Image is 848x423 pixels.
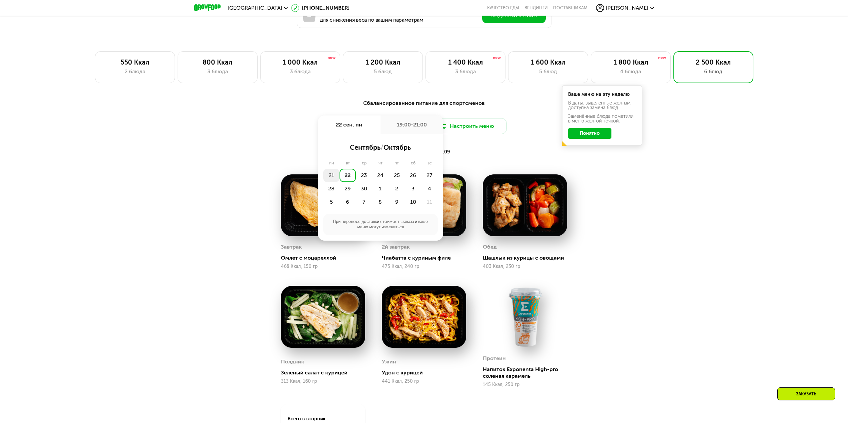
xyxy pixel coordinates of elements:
[381,115,443,134] div: 19:00-21:00
[382,369,471,376] div: Удон с курицей
[323,214,438,235] div: При переносе доставки стоимость заказа и ваше меню могут измениться
[340,161,356,166] div: вт
[524,5,548,11] a: Вендинги
[482,9,546,23] button: Подобрать план
[340,169,356,182] div: 22
[606,5,648,11] span: [PERSON_NAME]
[350,143,381,151] span: сентябрь
[515,68,581,76] div: 5 блюд
[281,357,304,367] div: Полдник
[483,264,567,269] div: 403 Ккал, 230 гр
[483,366,572,379] div: Напиток Exponenta High-pro соленая карамель
[483,242,497,252] div: Обед
[389,182,405,195] div: 2
[382,357,396,367] div: Ужин
[777,387,835,400] div: Заказать
[227,99,621,107] div: Сбалансированное питание для спортсменов
[483,255,572,261] div: Шашлык из курицы с овощами
[373,161,389,166] div: чт
[291,4,350,12] a: [PHONE_NUMBER]
[389,195,405,209] div: 9
[323,182,340,195] div: 28
[421,169,437,182] div: 27
[281,379,365,384] div: 313 Ккал, 160 гр
[427,118,507,134] button: Настроить меню
[487,5,519,11] a: Качество еды
[483,353,506,363] div: Протеин
[598,68,664,76] div: 4 блюда
[372,182,389,195] div: 1
[421,195,437,209] div: 11
[320,8,424,24] p: Подберите персональный план питания для снижения веса по вашим параметрам
[102,68,168,76] div: 2 блюда
[389,161,405,166] div: пт
[267,68,333,76] div: 3 блюда
[405,182,421,195] div: 3
[340,195,356,209] div: 6
[267,58,333,66] div: 1 000 Ккал
[281,255,371,261] div: Омлет с моцареллой
[323,161,340,166] div: пн
[185,58,251,66] div: 800 Ккал
[384,143,411,151] span: октябрь
[323,195,340,209] div: 5
[680,58,746,66] div: 2 500 Ккал
[389,169,405,182] div: 25
[421,182,437,195] div: 4
[356,195,372,209] div: 7
[228,5,282,11] span: [GEOGRAPHIC_DATA]
[102,58,168,66] div: 550 Ккал
[405,161,422,166] div: сб
[372,195,389,209] div: 8
[350,58,416,66] div: 1 200 Ккал
[382,242,410,252] div: 2й завтрак
[318,115,381,134] div: 22 сен, пн
[515,58,581,66] div: 1 600 Ккал
[323,169,340,182] div: 21
[405,195,421,209] div: 10
[553,5,587,11] div: поставщикам
[598,58,664,66] div: 1 800 Ккал
[568,101,636,110] div: В даты, выделенные желтым, доступна замена блюд.
[680,68,746,76] div: 6 блюд
[281,264,365,269] div: 468 Ккал, 150 гр
[381,143,384,151] span: /
[432,58,498,66] div: 1 400 Ккал
[281,369,371,376] div: Зеленый салат с курицей
[356,161,373,166] div: ср
[350,68,416,76] div: 5 блюд
[382,264,466,269] div: 475 Ккал, 240 гр
[483,382,567,387] div: 145 Ккал, 250 гр
[568,92,636,97] div: Ваше меню на эту неделю
[340,182,356,195] div: 29
[382,379,466,384] div: 441 Ккал, 250 гр
[422,161,438,166] div: вс
[382,255,471,261] div: Чиабатта с куриным филе
[568,114,636,123] div: Заменённые блюда пометили в меню жёлтой точкой.
[432,68,498,76] div: 3 блюда
[185,68,251,76] div: 3 блюда
[356,182,372,195] div: 30
[281,242,302,252] div: Завтрак
[568,128,611,139] button: Понятно
[405,169,421,182] div: 26
[372,169,389,182] div: 24
[356,169,372,182] div: 23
